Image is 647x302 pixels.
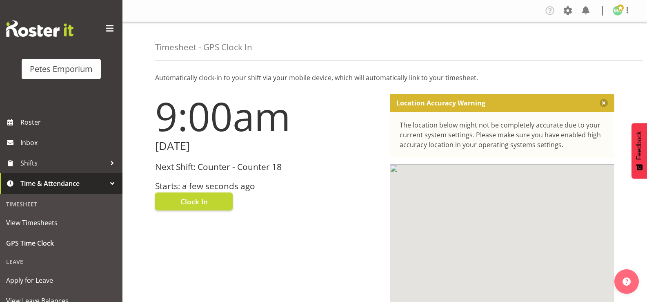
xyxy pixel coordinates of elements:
div: Timesheet [2,196,120,213]
span: GPS Time Clock [6,237,116,249]
div: The location below might not be completely accurate due to your current system settings. Please m... [400,120,605,150]
button: Close message [600,99,608,107]
h4: Timesheet - GPS Clock In [155,43,252,52]
a: Apply for Leave [2,270,120,291]
img: melanie-richardson713.jpg [613,6,623,16]
a: GPS Time Clock [2,233,120,253]
span: Time & Attendance [20,177,106,190]
div: Petes Emporium [30,63,93,75]
h2: [DATE] [155,140,380,152]
a: View Timesheets [2,213,120,233]
button: Feedback - Show survey [631,123,647,179]
span: Apply for Leave [6,274,116,286]
span: Feedback [636,131,643,160]
p: Location Accuracy Warning [396,99,485,107]
h3: Next Shift: Counter - Counter 18 [155,162,380,172]
span: View Timesheets [6,217,116,229]
button: Clock In [155,192,233,210]
h3: Starts: a few seconds ago [155,181,380,191]
div: Leave [2,253,120,270]
span: Shifts [20,157,106,169]
img: help-xxl-2.png [623,277,631,286]
span: Clock In [180,196,208,207]
img: Rosterit website logo [6,20,73,37]
h1: 9:00am [155,94,380,138]
span: Roster [20,116,118,128]
p: Automatically clock-in to your shift via your mobile device, which will automatically link to you... [155,73,614,83]
span: Inbox [20,136,118,149]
